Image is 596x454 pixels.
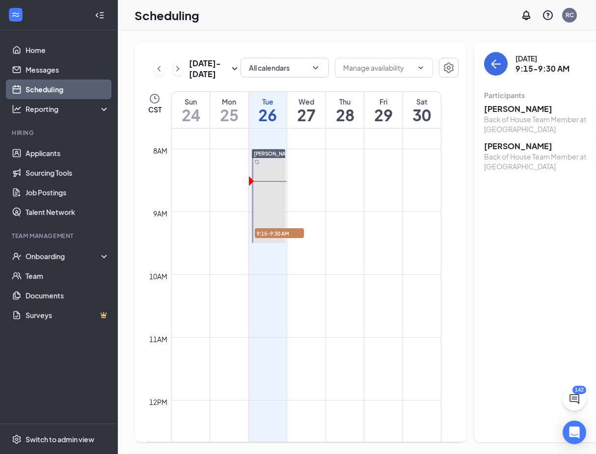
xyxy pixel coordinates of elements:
[210,97,248,107] div: Mon
[403,92,441,128] a: August 30, 2025
[12,232,108,240] div: Team Management
[26,266,109,286] a: Team
[149,93,161,105] svg: Clock
[515,53,569,63] div: [DATE]
[154,63,164,75] svg: ChevronLeft
[484,104,587,114] h3: [PERSON_NAME]
[147,271,169,282] div: 10am
[439,58,459,80] a: Settings
[287,97,325,107] div: Wed
[255,228,304,238] span: 9:15-9:30 AM
[12,251,22,261] svg: UserCheck
[364,97,403,107] div: Fri
[172,107,210,123] h1: 24
[147,334,169,345] div: 11am
[241,58,329,78] button: All calendarsChevronDown
[403,97,441,107] div: Sat
[26,40,109,60] a: Home
[154,61,164,76] button: ChevronLeft
[417,64,425,72] svg: ChevronDown
[254,151,295,157] span: [PERSON_NAME]
[542,9,554,21] svg: QuestionInfo
[172,97,210,107] div: Sun
[484,114,587,134] div: Back of House Team Member at [GEOGRAPHIC_DATA]
[26,80,109,99] a: Scheduling
[210,107,248,123] h1: 25
[364,92,403,128] a: August 29, 2025
[484,152,587,171] div: Back of House Team Member at [GEOGRAPHIC_DATA]
[229,63,241,75] svg: SmallChevronDown
[572,386,586,394] div: 142
[95,10,105,20] svg: Collapse
[26,286,109,305] a: Documents
[343,62,413,73] input: Manage availability
[26,143,109,163] a: Applicants
[147,397,169,407] div: 12pm
[26,305,109,325] a: SurveysCrown
[12,434,22,444] svg: Settings
[11,10,21,20] svg: WorkstreamLogo
[287,107,325,123] h1: 27
[26,60,109,80] a: Messages
[151,208,169,219] div: 9am
[515,63,569,74] h3: 9:15-9:30 AM
[26,434,94,444] div: Switch to admin view
[12,129,108,137] div: Hiring
[26,163,109,183] a: Sourcing Tools
[326,97,364,107] div: Thu
[287,92,325,128] a: August 27, 2025
[569,393,580,405] svg: ChatActive
[484,52,508,76] button: back-button
[249,92,287,128] a: August 26, 2025
[326,107,364,123] h1: 28
[148,105,162,114] span: CST
[254,160,259,164] svg: Sync
[490,58,502,70] svg: ArrowLeft
[151,145,169,156] div: 8am
[26,251,101,261] div: Onboarding
[484,141,587,152] h3: [PERSON_NAME]
[364,107,403,123] h1: 29
[249,97,287,107] div: Tue
[326,92,364,128] a: August 28, 2025
[566,11,574,19] div: RC
[26,183,109,202] a: Job Postings
[563,387,586,411] button: ChatActive
[249,107,287,123] h1: 26
[189,58,229,80] h3: [DATE] - [DATE]
[26,202,109,222] a: Talent Network
[520,9,532,21] svg: Notifications
[311,63,321,73] svg: ChevronDown
[403,107,441,123] h1: 30
[172,92,210,128] a: August 24, 2025
[443,62,455,74] svg: Settings
[173,63,183,75] svg: ChevronRight
[135,7,199,24] h1: Scheduling
[12,104,22,114] svg: Analysis
[210,92,248,128] a: August 25, 2025
[563,421,586,444] div: Open Intercom Messenger
[26,104,110,114] div: Reporting
[439,58,459,78] button: Settings
[172,61,183,76] button: ChevronRight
